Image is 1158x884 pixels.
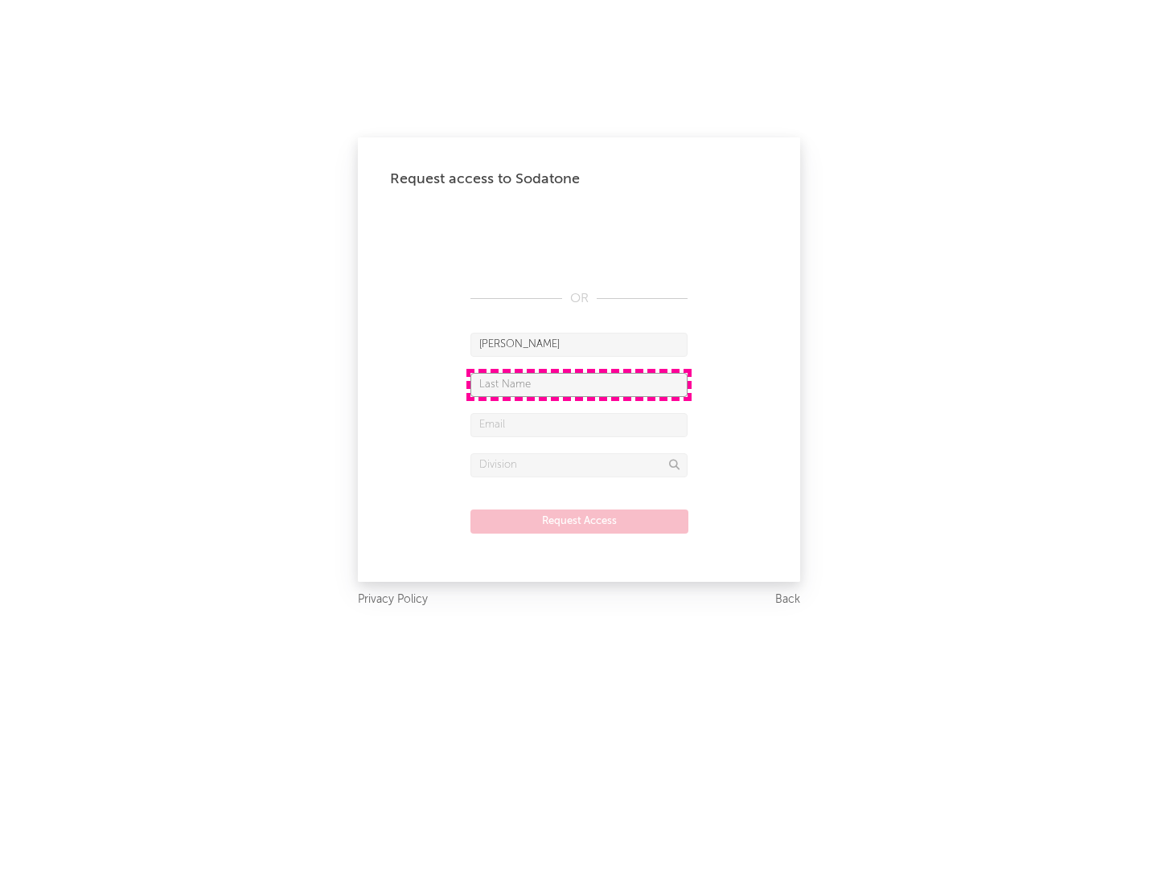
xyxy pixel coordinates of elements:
div: OR [470,289,688,309]
button: Request Access [470,510,688,534]
div: Request access to Sodatone [390,170,768,189]
a: Back [775,590,800,610]
input: Email [470,413,688,437]
input: Last Name [470,373,688,397]
a: Privacy Policy [358,590,428,610]
input: First Name [470,333,688,357]
input: Division [470,453,688,477]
